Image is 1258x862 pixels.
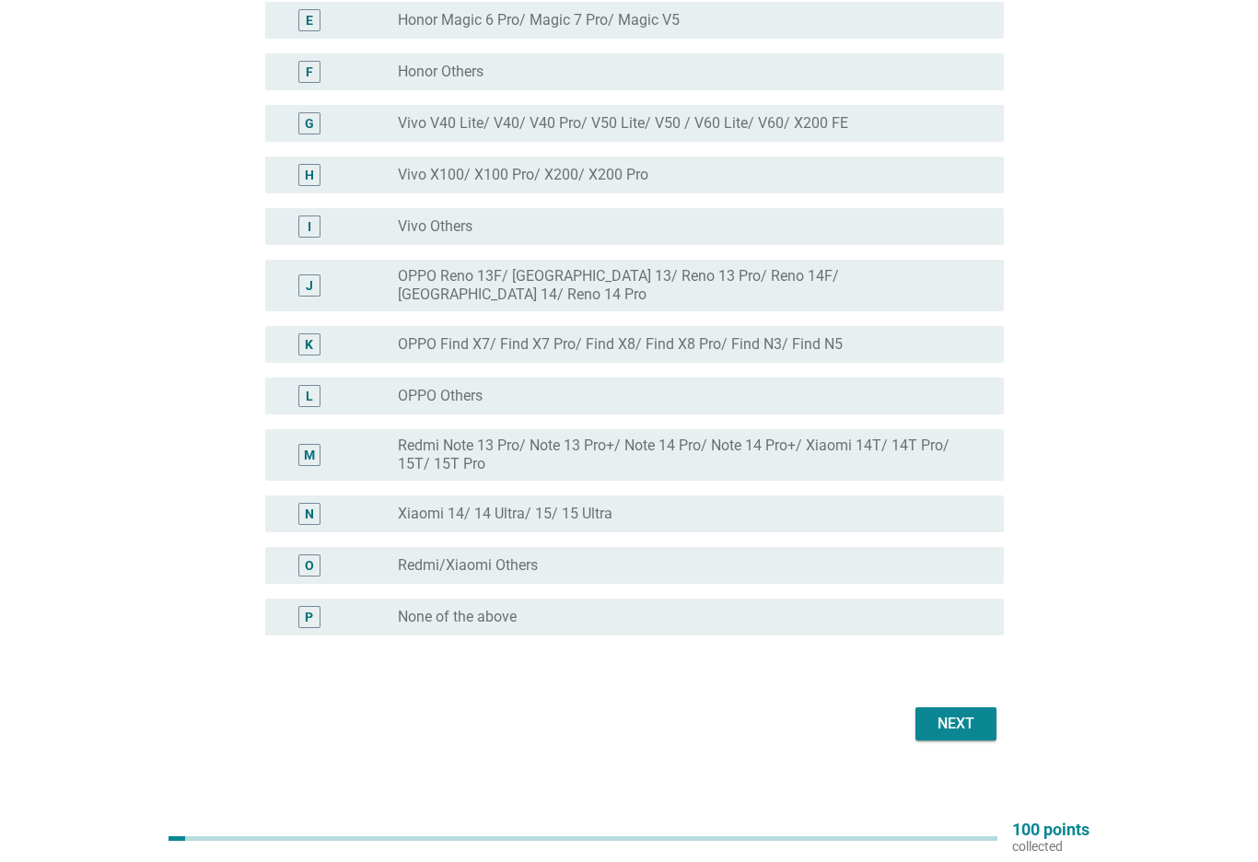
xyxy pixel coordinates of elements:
label: Redmi/Xiaomi Others [398,556,538,575]
p: 100 points [1012,821,1089,838]
label: Honor Magic 6 Pro/ Magic 7 Pro/ Magic V5 [398,11,680,29]
label: Xiaomi 14/ 14 Ultra/ 15/ 15 Ultra [398,505,612,523]
div: K [305,335,313,355]
div: Next [930,713,982,735]
div: P [305,608,313,627]
label: Vivo Others [398,217,472,236]
label: Vivo X100/ X100 Pro/ X200/ X200 Pro [398,166,648,184]
label: OPPO Find X7/ Find X7 Pro/ Find X8/ Find X8 Pro/ Find N3/ Find N5 [398,335,843,354]
div: H [305,166,314,185]
label: OPPO Reno 13F/ [GEOGRAPHIC_DATA] 13/ Reno 13 Pro/ Reno 14F/ [GEOGRAPHIC_DATA] 14/ Reno 14 Pro [398,267,974,304]
label: Vivo V40 Lite/ V40/ V40 Pro/ V50 Lite/ V50 / V60 Lite/ V60/ X200 FE [398,114,848,133]
div: N [305,505,314,524]
div: G [305,114,314,134]
div: J [306,276,313,296]
div: F [306,63,313,82]
label: Honor Others [398,63,483,81]
label: None of the above [398,608,517,626]
div: I [308,217,311,237]
div: E [306,11,313,30]
button: Next [915,707,996,740]
div: L [306,387,313,406]
div: O [305,556,314,576]
label: OPPO Others [398,387,483,405]
label: Redmi Note 13 Pro/ Note 13 Pro+/ Note 14 Pro/ Note 14 Pro+/ Xiaomi 14T/ 14T Pro/ 15T/ 15T Pro [398,437,974,473]
p: collected [1012,838,1089,855]
div: M [304,446,315,465]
